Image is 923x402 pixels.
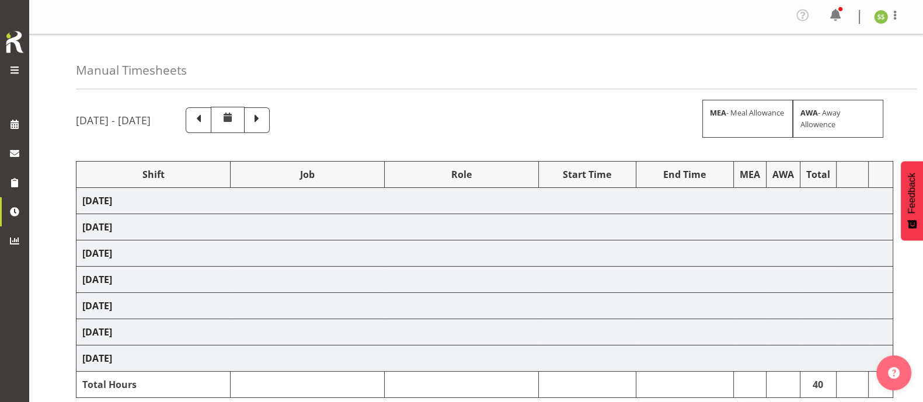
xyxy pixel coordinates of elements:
[76,114,151,127] h5: [DATE] - [DATE]
[642,167,727,181] div: End Time
[391,167,532,181] div: Role
[772,167,794,181] div: AWA
[545,167,630,181] div: Start Time
[76,214,893,240] td: [DATE]
[76,267,893,293] td: [DATE]
[888,367,900,379] img: help-xxl-2.png
[76,345,893,372] td: [DATE]
[901,161,923,240] button: Feedback - Show survey
[76,372,231,398] td: Total Hours
[710,107,726,118] strong: MEA
[740,167,760,181] div: MEA
[800,372,836,398] td: 40
[82,167,224,181] div: Shift
[76,188,893,214] td: [DATE]
[907,173,917,214] span: Feedback
[76,64,187,77] h4: Manual Timesheets
[236,167,378,181] div: Job
[793,100,883,137] div: - Away Allowence
[76,293,893,319] td: [DATE]
[800,107,818,118] strong: AWA
[76,240,893,267] td: [DATE]
[702,100,793,137] div: - Meal Allowance
[76,319,893,345] td: [DATE]
[806,167,830,181] div: Total
[3,29,26,55] img: Rosterit icon logo
[874,10,888,24] img: sivanila-sapati8639.jpg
